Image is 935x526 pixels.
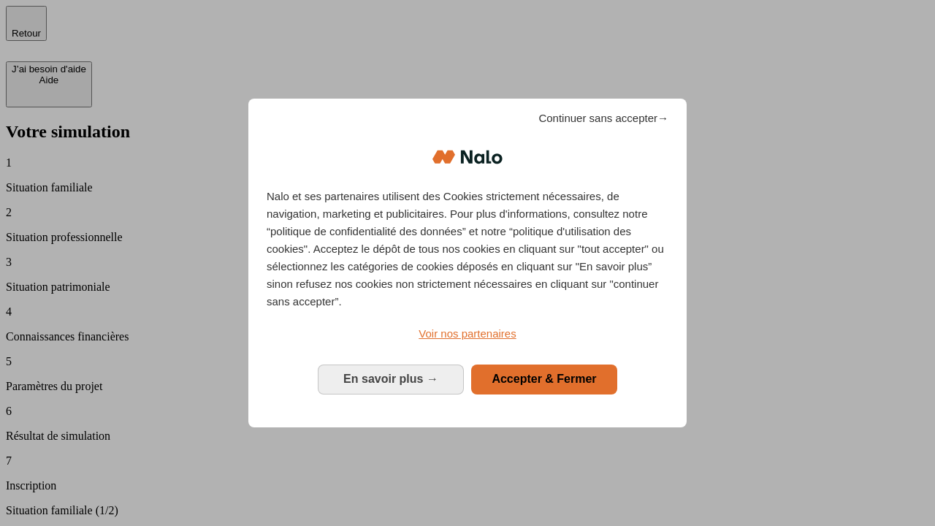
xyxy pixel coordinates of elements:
img: Logo [432,135,503,179]
button: En savoir plus: Configurer vos consentements [318,365,464,394]
span: Accepter & Fermer [492,373,596,385]
p: Nalo et ses partenaires utilisent des Cookies strictement nécessaires, de navigation, marketing e... [267,188,668,310]
span: Continuer sans accepter→ [538,110,668,127]
a: Voir nos partenaires [267,325,668,343]
div: Bienvenue chez Nalo Gestion du consentement [248,99,687,427]
span: En savoir plus → [343,373,438,385]
span: Voir nos partenaires [419,327,516,340]
button: Accepter & Fermer: Accepter notre traitement des données et fermer [471,365,617,394]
